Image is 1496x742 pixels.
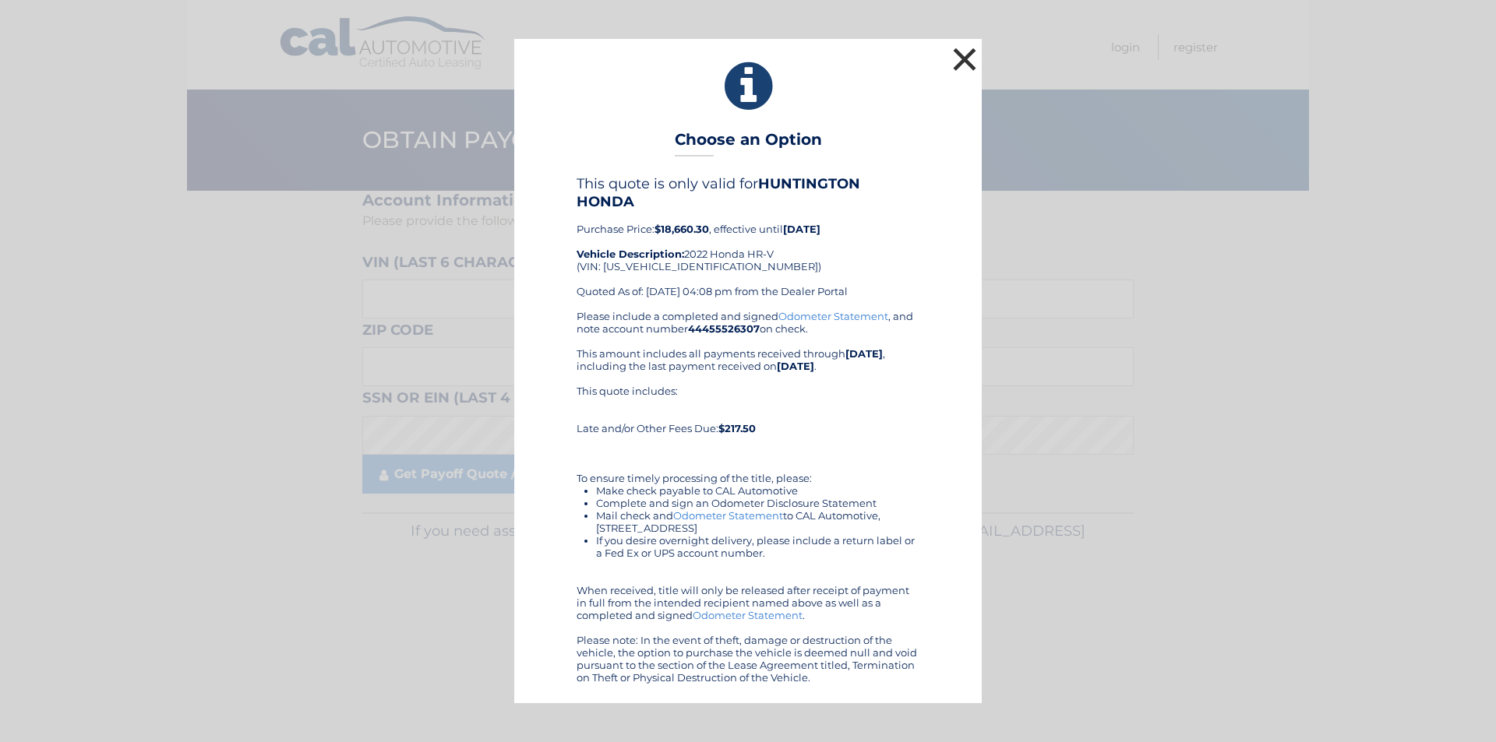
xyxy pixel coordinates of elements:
b: [DATE] [845,347,883,360]
b: HUNTINGTON HONDA [577,175,860,209]
h3: Choose an Option [675,130,822,157]
li: If you desire overnight delivery, please include a return label or a Fed Ex or UPS account number. [596,534,919,559]
b: [DATE] [777,360,814,372]
li: Mail check and to CAL Automotive, [STREET_ADDRESS] [596,509,919,534]
a: Odometer Statement [778,310,888,322]
li: Complete and sign an Odometer Disclosure Statement [596,497,919,509]
button: × [949,44,980,75]
a: Odometer Statement [693,609,803,621]
h4: This quote is only valid for [577,175,919,209]
div: Purchase Price: , effective until 2022 Honda HR-V (VIN: [US_VEHICLE_IDENTIFICATION_NUMBER]) Quote... [577,175,919,309]
a: Odometer Statement [673,509,783,522]
div: This quote includes: Late and/or Other Fees Due: [577,385,919,434]
b: $217.50 [718,422,756,434]
strong: Vehicle Description: [577,248,684,260]
li: Make check payable to CAL Automotive [596,484,919,497]
b: $18,660.30 [654,223,709,235]
div: Please include a completed and signed , and note account number on check. This amount includes al... [577,310,919,684]
b: 44455526307 [688,322,760,335]
b: [DATE] [783,223,820,235]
